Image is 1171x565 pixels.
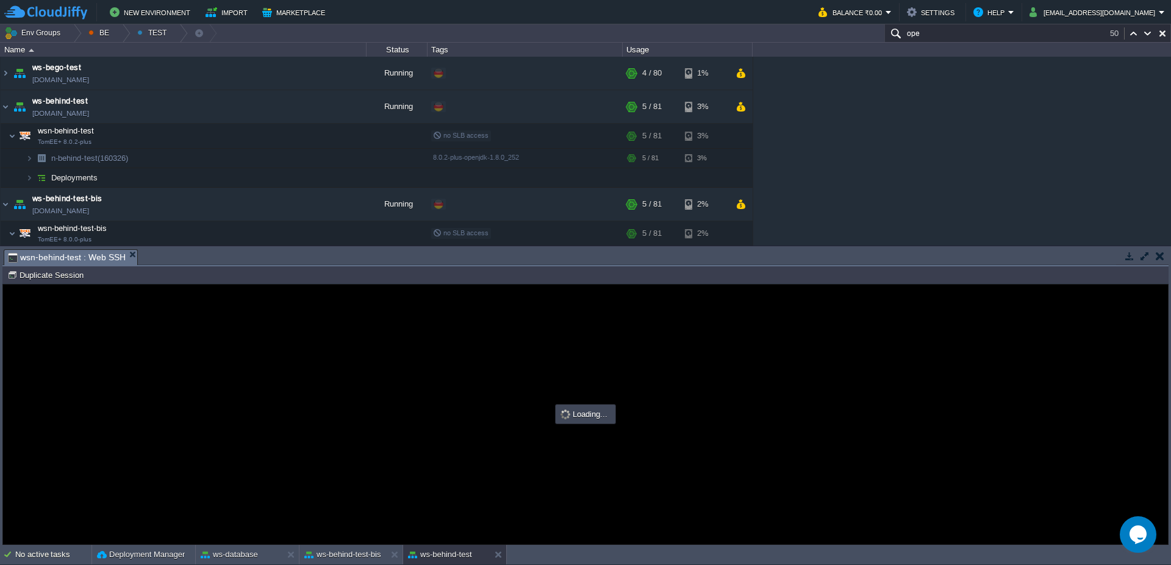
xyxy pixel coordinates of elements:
div: 5 / 81 [642,149,659,168]
div: Running [367,90,428,123]
span: wsn-behind-test-bis [37,223,109,233]
a: [DOMAIN_NAME] [32,107,89,119]
img: AMDAwAAAACH5BAEAAAAALAAAAAABAAEAAAICRAEAOw== [16,124,34,148]
div: Status [367,43,427,57]
button: TEST [137,24,171,41]
div: No active tasks [15,545,91,564]
a: wsn-behind-test-bisTomEE+ 8.0.0-plus [37,224,109,233]
img: CloudJiffy [4,5,87,20]
div: 3% [685,149,725,168]
div: 2% [685,221,725,246]
a: ws-behind-test [32,95,88,107]
span: TomEE+ 8.0.2-plus [38,138,91,146]
img: AMDAwAAAACH5BAEAAAAALAAAAAABAAEAAAICRAEAOw== [11,188,28,221]
img: AMDAwAAAACH5BAEAAAAALAAAAAABAAEAAAICRAEAOw== [9,124,16,148]
button: Settings [907,5,958,20]
a: ws-bego-test [32,62,81,74]
a: [DOMAIN_NAME] [32,74,89,86]
iframe: chat widget [1120,516,1159,553]
button: Env Groups [4,24,65,41]
span: 8.0.2-plus-openjdk-1.8.0_252 [433,154,519,161]
div: 5 / 81 [642,124,662,148]
img: AMDAwAAAACH5BAEAAAAALAAAAAABAAEAAAICRAEAOw== [11,90,28,123]
div: 3% [685,124,725,148]
button: Help [973,5,1008,20]
div: 3% [685,90,725,123]
span: wsn-behind-test : Web SSH [8,250,126,265]
img: AMDAwAAAACH5BAEAAAAALAAAAAABAAEAAAICRAEAOw== [1,188,10,221]
span: wsn-behind-test [37,126,96,136]
button: Duplicate Session [7,269,87,280]
a: [DOMAIN_NAME] [32,205,89,217]
button: Balance ₹0.00 [818,5,886,20]
img: AMDAwAAAACH5BAEAAAAALAAAAAABAAEAAAICRAEAOw== [16,221,34,246]
div: 5 / 81 [642,221,662,246]
button: BE [88,24,113,41]
span: no SLB access [433,229,489,236]
button: Import [206,5,251,20]
img: AMDAwAAAACH5BAEAAAAALAAAAAABAAEAAAICRAEAOw== [33,149,50,168]
div: 5 / 81 [642,188,662,221]
img: AMDAwAAAACH5BAEAAAAALAAAAAABAAEAAAICRAEAOw== [11,57,28,90]
button: Deployment Manager [97,549,185,561]
img: AMDAwAAAACH5BAEAAAAALAAAAAABAAEAAAICRAEAOw== [26,149,33,168]
div: 5 / 81 [642,90,662,123]
div: Loading... [557,406,614,422]
div: Running [367,188,428,221]
div: 2% [685,188,725,221]
img: AMDAwAAAACH5BAEAAAAALAAAAAABAAEAAAICRAEAOw== [9,221,16,246]
div: Running [367,57,428,90]
a: wsn-behind-testTomEE+ 8.0.2-plus [37,126,96,135]
img: AMDAwAAAACH5BAEAAAAALAAAAAABAAEAAAICRAEAOw== [33,168,50,187]
span: TomEE+ 8.0.0-plus [38,236,91,243]
img: AMDAwAAAACH5BAEAAAAALAAAAAABAAEAAAICRAEAOw== [1,90,10,123]
img: AMDAwAAAACH5BAEAAAAALAAAAAABAAEAAAICRAEAOw== [29,49,34,52]
div: Name [1,43,366,57]
button: Marketplace [262,5,329,20]
a: n-behind-test(160326) [50,153,130,163]
button: New Environment [110,5,194,20]
div: 50 [1110,27,1125,40]
span: no SLB access [433,132,489,139]
button: [EMAIL_ADDRESS][DOMAIN_NAME] [1030,5,1159,20]
div: 4 / 80 [642,57,662,90]
a: ws-behind-test-bis [32,193,102,205]
div: 1% [685,57,725,90]
div: Tags [428,43,622,57]
a: Deployments [50,172,99,183]
div: Usage [623,43,752,57]
button: ws-behind-test [408,549,472,561]
button: ws-database [201,549,258,561]
button: ws-behind-test-bis [304,549,381,561]
img: AMDAwAAAACH5BAEAAAAALAAAAAABAAEAAAICRAEAOw== [1,57,10,90]
span: (160326) [98,154,128,163]
img: AMDAwAAAACH5BAEAAAAALAAAAAABAAEAAAICRAEAOw== [26,168,33,187]
span: n-behind-test [50,153,130,163]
